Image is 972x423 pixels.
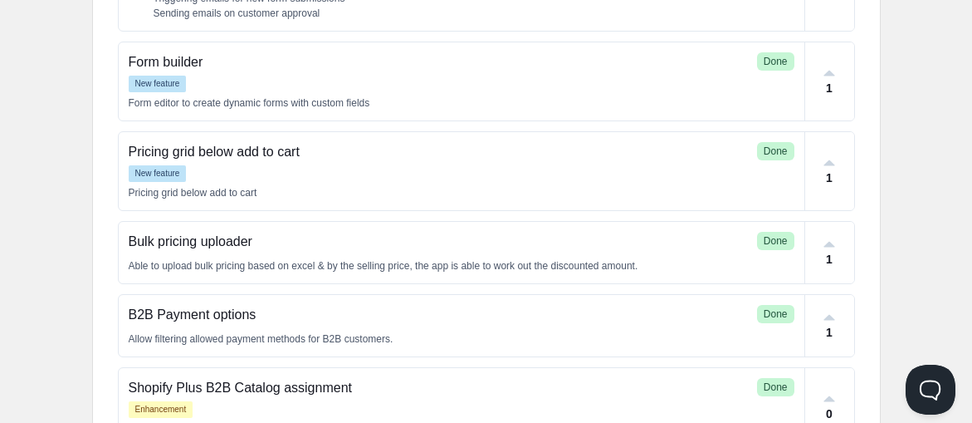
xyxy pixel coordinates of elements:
p: 1 [826,324,833,342]
p: Allow filtering allowed payment methods for B2B customers. [129,332,794,347]
p: 1 [826,251,833,268]
span: Enhancement [129,401,193,418]
p: Pricing grid below add to cart [129,185,794,200]
p: Form builder [129,52,750,72]
p: Pricing grid below add to cart [129,142,750,162]
iframe: Help Scout Beacon - Open [906,365,955,415]
span: Done [764,235,788,247]
p: 0 [826,406,833,423]
p: Able to upload bulk pricing based on excel & by the selling price, the app is able to work out th... [129,258,794,273]
p: Shopify Plus B2B Catalog assignment [129,378,750,398]
span: Done [764,381,788,393]
span: New feature [129,76,187,92]
p: 1 [826,170,833,187]
p: B2B Payment options [129,305,750,325]
p: Bulk pricing uploader [129,232,750,252]
span: Done [764,308,788,320]
span: Done [764,56,788,67]
span: Done [764,145,788,157]
li: Sending emails on customer approval [154,6,794,21]
p: 1 [826,80,833,97]
p: Form editor to create dynamic forms with custom fields [129,96,794,111]
span: New feature [129,165,187,182]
